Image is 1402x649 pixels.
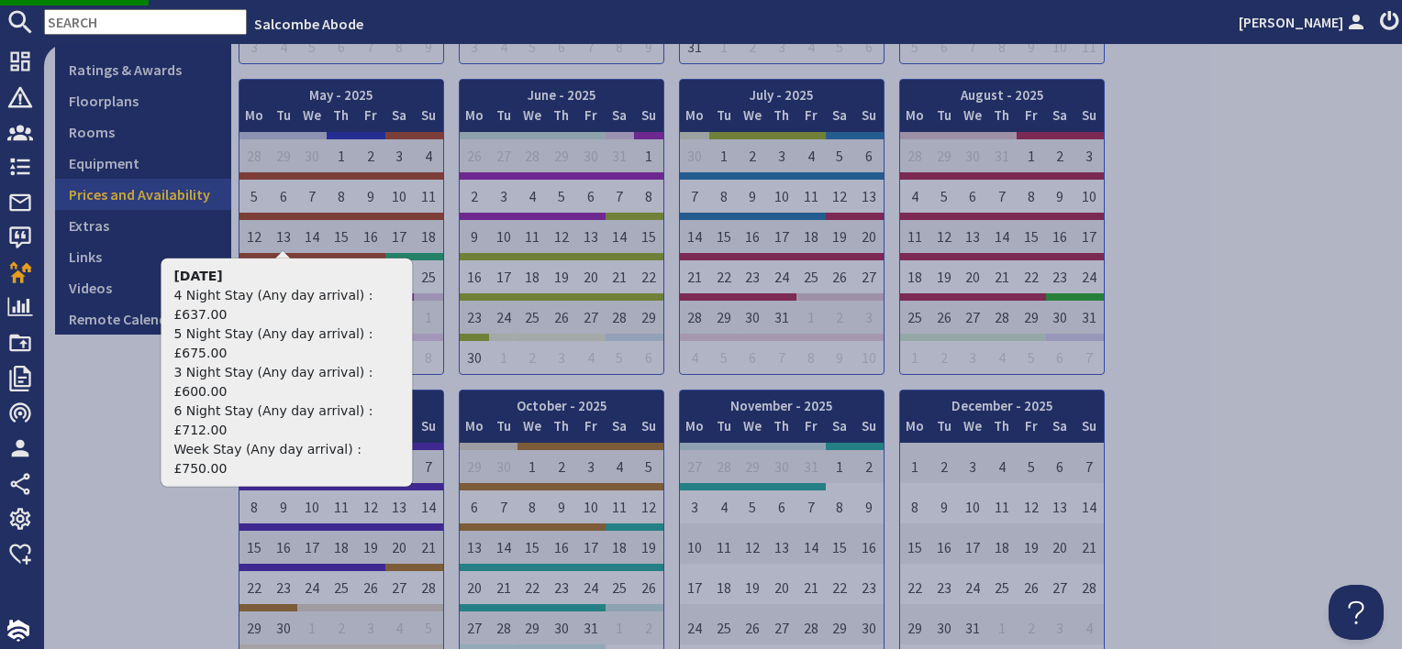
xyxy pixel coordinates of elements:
[606,416,635,443] th: Sa
[489,416,518,443] th: Tu
[297,105,327,132] th: We
[826,483,855,523] td: 8
[414,132,443,172] td: 4
[1046,132,1075,172] td: 2
[269,172,298,213] td: 6
[796,132,826,172] td: 4
[1017,416,1046,443] th: Fr
[929,213,959,253] td: 12
[900,416,929,443] th: Mo
[900,132,929,172] td: 28
[489,293,518,334] td: 24
[55,54,231,85] a: Ratings & Awards
[680,253,709,293] td: 21
[767,293,796,334] td: 31
[826,132,855,172] td: 5
[1017,105,1046,132] th: Fr
[826,523,855,564] td: 15
[796,172,826,213] td: 11
[414,443,443,483] td: 7
[606,105,635,132] th: Sa
[327,483,356,523] td: 11
[738,334,767,374] td: 6
[385,172,415,213] td: 10
[709,132,739,172] td: 1
[517,213,547,253] td: 11
[738,483,767,523] td: 5
[606,483,635,523] td: 11
[854,105,884,132] th: Su
[239,483,269,523] td: 8
[606,293,635,334] td: 28
[987,253,1017,293] td: 21
[958,213,987,253] td: 13
[767,334,796,374] td: 7
[517,443,547,483] td: 1
[826,213,855,253] td: 19
[854,132,884,172] td: 6
[987,416,1017,443] th: Th
[576,483,606,523] td: 10
[327,105,356,132] th: Th
[1074,334,1104,374] td: 7
[1017,483,1046,523] td: 12
[55,210,231,241] a: Extras
[414,213,443,253] td: 18
[958,334,987,374] td: 3
[576,105,606,132] th: Fr
[327,253,356,293] td: 22
[738,523,767,564] td: 12
[767,213,796,253] td: 17
[738,132,767,172] td: 2
[1046,416,1075,443] th: Sa
[634,293,663,334] td: 29
[460,334,489,374] td: 30
[680,416,709,443] th: Mo
[547,172,576,213] td: 5
[606,443,635,483] td: 4
[680,483,709,523] td: 3
[460,132,489,172] td: 26
[606,172,635,213] td: 7
[854,213,884,253] td: 20
[987,105,1017,132] th: Th
[489,334,518,374] td: 1
[929,253,959,293] td: 19
[327,132,356,172] td: 1
[709,105,739,132] th: Tu
[414,416,443,443] th: Su
[634,253,663,293] td: 22
[634,416,663,443] th: Su
[460,443,489,483] td: 29
[414,483,443,523] td: 14
[767,523,796,564] td: 13
[929,483,959,523] td: 9
[547,132,576,172] td: 29
[606,334,635,374] td: 5
[576,132,606,172] td: 30
[929,334,959,374] td: 2
[547,213,576,253] td: 12
[854,443,884,483] td: 2
[958,293,987,334] td: 27
[269,523,298,564] td: 16
[709,416,739,443] th: Tu
[929,105,959,132] th: Tu
[929,172,959,213] td: 5
[929,132,959,172] td: 29
[854,253,884,293] td: 27
[1074,443,1104,483] td: 7
[239,213,269,253] td: 12
[826,334,855,374] td: 9
[854,293,884,334] td: 3
[680,105,709,132] th: Mo
[767,483,796,523] td: 6
[680,293,709,334] td: 28
[547,253,576,293] td: 19
[1239,11,1369,33] a: [PERSON_NAME]
[854,416,884,443] th: Su
[547,443,576,483] td: 2
[958,172,987,213] td: 6
[55,303,231,335] a: Remote Calendars
[738,293,767,334] td: 30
